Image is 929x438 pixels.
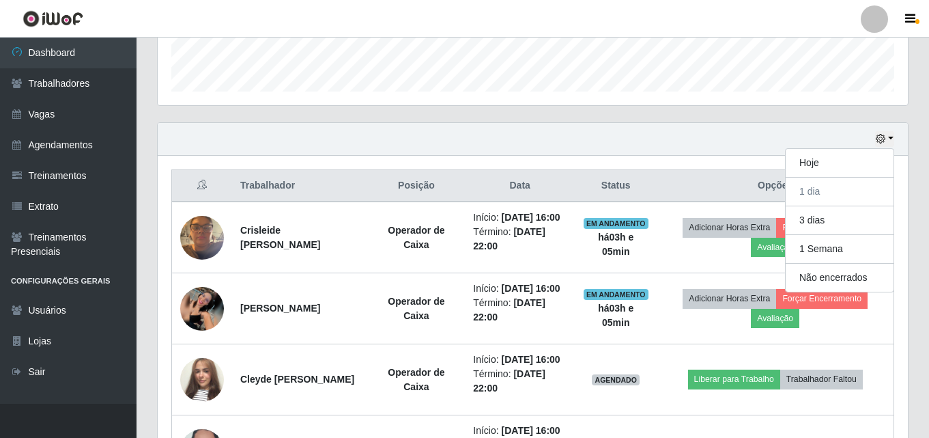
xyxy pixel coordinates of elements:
li: Início: [473,353,567,367]
strong: há 03 h e 05 min [598,232,633,257]
button: Trabalhador Faltou [780,370,863,389]
span: AGENDADO [592,374,640,385]
li: Término: [473,296,567,325]
button: Adicionar Horas Extra [683,289,776,308]
button: 3 dias [786,206,894,235]
img: 1744410035254.jpeg [180,287,224,331]
strong: Cleyde [PERSON_NAME] [240,374,354,385]
li: Término: [473,367,567,396]
strong: Operador de Caixa [388,367,444,392]
strong: há 03 h e 05 min [598,303,633,328]
button: Adicionar Horas Extra [683,218,776,237]
th: Posição [368,170,466,202]
li: Início: [473,424,567,438]
time: [DATE] 16:00 [502,425,560,436]
span: EM ANDAMENTO [584,218,648,229]
button: Hoje [786,149,894,178]
time: [DATE] 16:00 [502,212,560,223]
img: CoreUI Logo [23,10,83,27]
button: 1 Semana [786,235,894,264]
img: 1732748634290.jpeg [180,341,224,419]
li: Início: [473,210,567,225]
th: Trabalhador [232,170,368,202]
time: [DATE] 16:00 [502,354,560,365]
li: Início: [473,282,567,296]
button: Avaliação [751,309,799,328]
img: 1751716500415.jpeg [180,208,224,266]
time: [DATE] 16:00 [502,283,560,294]
button: Liberar para Trabalho [688,370,780,389]
strong: [PERSON_NAME] [240,303,320,314]
button: Forçar Encerramento [776,218,868,237]
button: Avaliação [751,238,799,257]
button: 1 dia [786,178,894,206]
strong: Operador de Caixa [388,225,444,250]
strong: Operador de Caixa [388,296,444,321]
th: Status [575,170,657,202]
th: Opções [657,170,894,202]
th: Data [465,170,575,202]
button: Não encerrados [786,264,894,292]
span: EM ANDAMENTO [584,289,648,300]
strong: Crisleide [PERSON_NAME] [240,225,320,250]
li: Término: [473,225,567,254]
button: Forçar Encerramento [776,289,868,308]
